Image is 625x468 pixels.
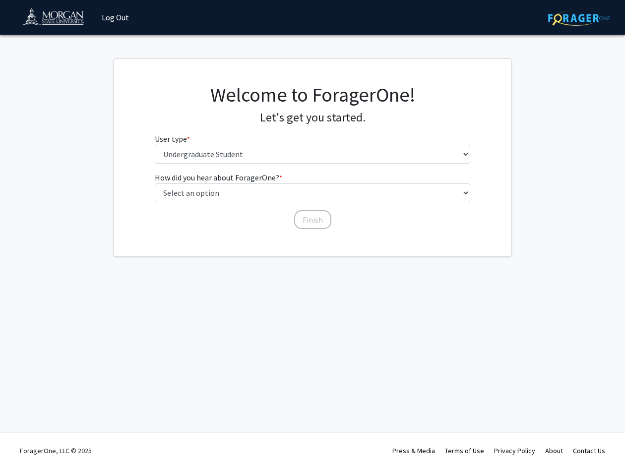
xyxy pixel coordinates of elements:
a: Press & Media [392,446,435,455]
label: User type [155,133,190,145]
a: Privacy Policy [494,446,535,455]
div: ForagerOne, LLC © 2025 [20,433,92,468]
iframe: Chat [7,423,42,461]
a: Terms of Use [445,446,484,455]
a: Contact Us [573,446,605,455]
button: Finish [294,210,331,229]
h1: Welcome to ForagerOne! [155,83,471,107]
img: Morgan State University Logo [22,7,93,30]
label: How did you hear about ForagerOne? [155,172,282,183]
a: About [545,446,563,455]
h4: Let's get you started. [155,111,471,125]
img: ForagerOne Logo [548,10,610,26]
